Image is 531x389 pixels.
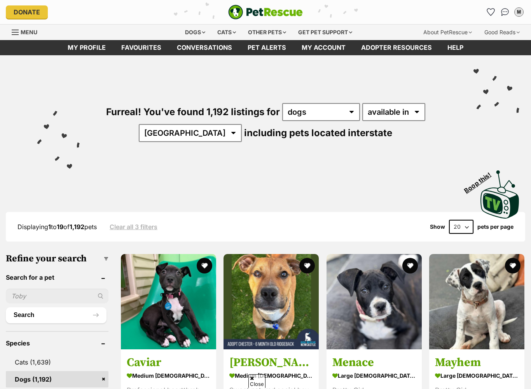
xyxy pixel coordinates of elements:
div: M [515,8,523,16]
button: favourite [505,258,521,273]
a: My profile [60,40,114,55]
img: Chester - 6 Month Old Ridgeback - Rhodesian Ridgeback Dog [224,254,319,349]
h3: Refine your search [6,253,108,264]
a: PetRescue [228,5,303,19]
strong: large [DEMOGRAPHIC_DATA] Dog [332,370,416,381]
div: Dogs [180,25,211,40]
a: Adopter resources [353,40,440,55]
h3: Menace [332,355,416,370]
strong: medium [DEMOGRAPHIC_DATA] Dog [229,370,313,381]
img: chat-41dd97257d64d25036548639549fe6c8038ab92f7586957e7f3b1b290dea8141.svg [501,8,509,16]
h3: [PERSON_NAME] - [DEMOGRAPHIC_DATA][GEOGRAPHIC_DATA] [229,355,313,370]
a: Cats (1,639) [6,354,108,370]
a: Menu [12,25,43,39]
a: Favourites [485,6,497,18]
a: Pet alerts [240,40,294,55]
a: My account [294,40,353,55]
a: Conversations [499,6,511,18]
img: Caviar - Staffordshire Bull Terrier Dog [121,254,216,349]
button: Search [6,307,107,323]
span: Boop this! [463,166,499,194]
strong: large [DEMOGRAPHIC_DATA] Dog [435,370,519,381]
ul: Account quick links [485,6,525,18]
header: Search for a pet [6,274,108,281]
strong: 19 [57,223,63,231]
img: PetRescue TV logo [480,170,519,219]
button: My account [513,6,525,18]
a: conversations [169,40,240,55]
div: About PetRescue [418,25,477,40]
a: Donate [6,5,48,19]
a: Help [440,40,471,55]
span: Menu [21,29,37,35]
div: Cats [212,25,241,40]
a: Boop this! [480,163,519,220]
strong: 1 [48,223,51,231]
input: Toby [6,289,108,303]
img: logo-e224e6f780fb5917bec1dbf3a21bbac754714ae5b6737aabdf751b685950b380.svg [228,5,303,19]
h3: Caviar [127,355,210,370]
h3: Mayhem [435,355,519,370]
a: Favourites [114,40,169,55]
span: Close [248,374,265,388]
a: Clear all 3 filters [110,223,157,230]
img: Menace - Mastiff Dog [327,254,422,349]
div: Good Reads [479,25,525,40]
strong: medium [DEMOGRAPHIC_DATA] Dog [127,370,210,381]
button: favourite [197,258,212,273]
span: Show [430,224,445,230]
header: Species [6,340,108,347]
span: Furreal! You've found 1,192 listings for [106,106,280,117]
span: including pets located interstate [244,127,392,138]
div: Get pet support [293,25,358,40]
button: favourite [300,258,315,273]
img: Mayhem - Mastiff Dog [429,254,524,349]
a: Dogs (1,192) [6,371,108,387]
label: pets per page [477,224,514,230]
span: Displaying to of pets [17,223,97,231]
div: Other pets [243,25,292,40]
button: favourite [402,258,418,273]
strong: 1,192 [70,223,84,231]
